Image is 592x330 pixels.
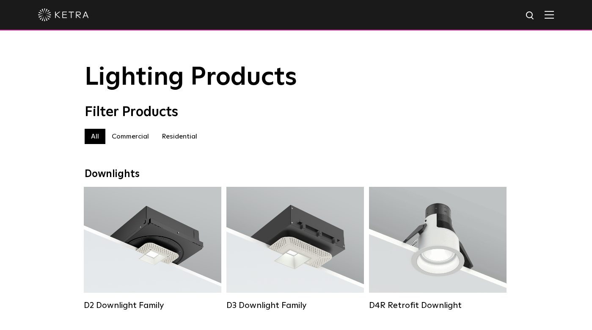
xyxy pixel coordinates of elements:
span: Lighting Products [85,65,297,90]
a: D4R Retrofit Downlight Lumen Output:800Colors:White / BlackBeam Angles:15° / 25° / 40° / 60°Watta... [369,187,507,311]
img: Hamburger%20Nav.svg [545,11,554,19]
label: All [85,129,105,144]
a: D3 Downlight Family Lumen Output:700 / 900 / 1100Colors:White / Black / Silver / Bronze / Paintab... [226,187,364,311]
img: ketra-logo-2019-white [38,8,89,21]
a: D2 Downlight Family Lumen Output:1200Colors:White / Black / Gloss Black / Silver / Bronze / Silve... [84,187,221,311]
div: Filter Products [85,104,508,120]
label: Commercial [105,129,155,144]
div: D2 Downlight Family [84,300,221,311]
div: Downlights [85,168,508,180]
div: D4R Retrofit Downlight [369,300,507,311]
div: D3 Downlight Family [226,300,364,311]
img: search icon [525,11,536,21]
label: Residential [155,129,204,144]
